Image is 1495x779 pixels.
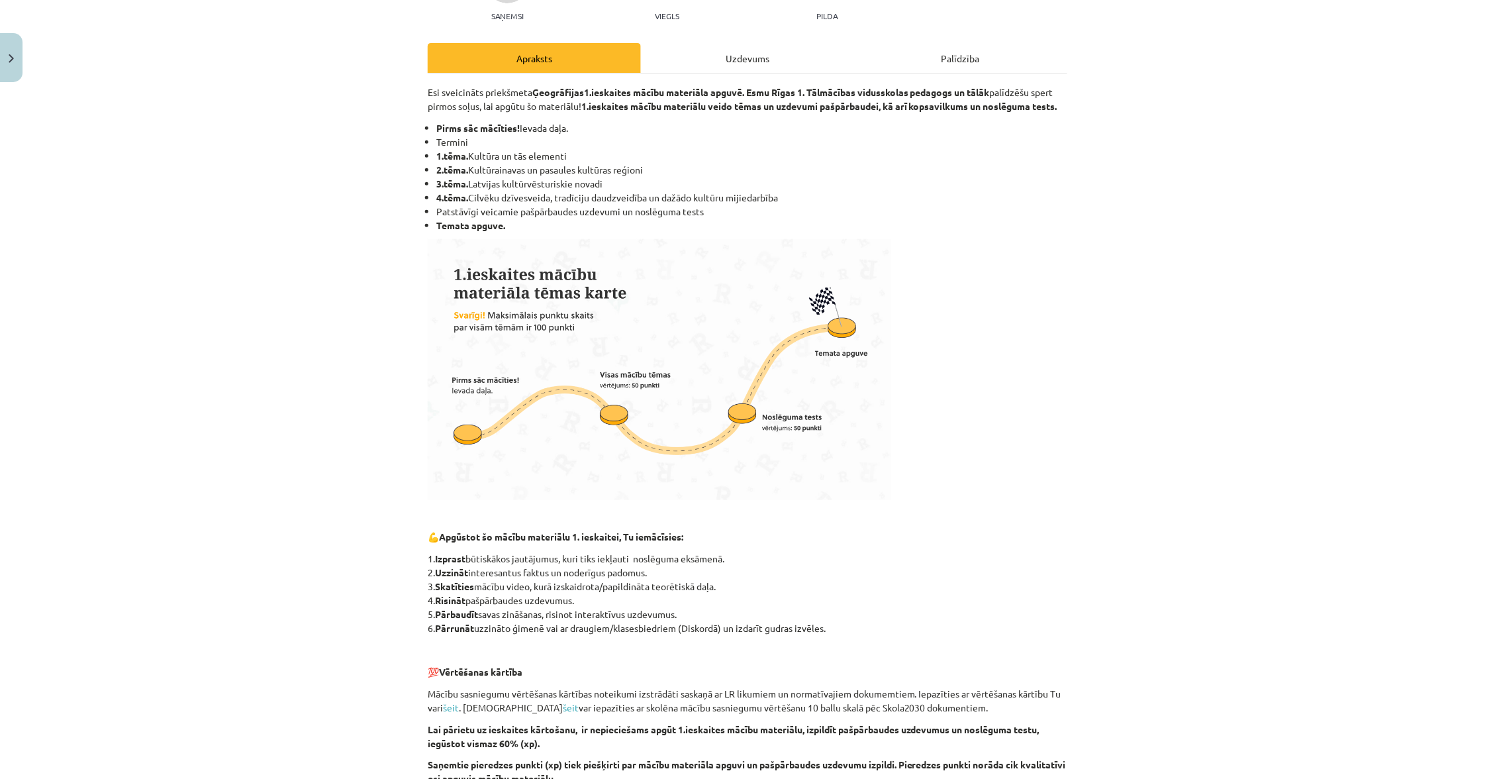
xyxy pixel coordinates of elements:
[581,100,1057,112] strong: 1.ieskaites mācību materiālu veido tēmas un uzdevumi pašpārbaudei, kā arī kopsavilkums un noslēgu...
[436,219,505,231] strong: Temata apguve.
[435,594,465,606] strong: Risināt
[428,665,1067,679] p: 💯
[436,122,520,134] strong: Pirms sāc mācīties!
[428,687,1067,715] p: Mācību sasniegumu vērtēšanas kārtības noteikumi izstrādāti saskaņā ar LR likumiem un normatīvajie...
[428,530,1067,544] p: 💪
[435,552,465,564] strong: Izprast
[436,163,1067,177] li: Kultūrainavas un pasaules kultūras reģioni
[563,701,579,713] a: šeit
[428,552,1067,635] p: 1. būtiskākos jautājumus, kuri tiks iekļauti noslēguma eksāmenā. 2. interesantus faktus un noderī...
[436,205,1067,219] li: Patstāvīgi veicamie pašpārbaudes uzdevumi un noslēguma tests
[428,723,1039,749] strong: Lai pārietu uz ieskaites kārtošanu, ir nepieciešams apgūt 1.ieskaites mācību materiālu, izpildīt ...
[436,178,468,189] strong: 3.tēma.
[436,191,1067,205] li: Cilvēku dzīvesveida, tradīciju daudzveidība un dažādo kultūru mijiedarbība
[584,86,990,98] strong: 1.ieskaites mācību materiāla apguvē. Esmu Rīgas 1. Tālmācības vidusskolas pedagogs un tālāk
[435,622,474,634] strong: Pārrunāt
[436,149,1067,163] li: Kultūra un tās elementi
[532,86,584,98] strong: Ģeogrāfijas
[443,701,459,713] a: šeit
[436,164,468,176] strong: 2.tēma.
[436,150,468,162] strong: 1.tēma.
[436,177,1067,191] li: Latvijas kultūrvēsturiskie novadi
[435,566,468,578] strong: Uzzināt
[641,43,854,73] div: Uzdevums
[439,531,683,543] strong: Apgūstot šo mācību materiālu 1. ieskaitei, Tu iemācīsies:
[428,43,641,73] div: Apraksts
[486,11,529,21] p: Saņemsi
[436,191,468,203] b: 4.tēma.
[817,11,838,21] p: pilda
[436,135,1067,149] li: Termini
[9,54,14,63] img: icon-close-lesson-0947bae3869378f0d4975bcd49f059093ad1ed9edebbc8119c70593378902aed.svg
[435,608,478,620] strong: Pārbaudīt
[435,580,474,592] strong: Skatīties
[436,121,1067,135] li: Ievada daļa.
[428,85,1067,113] p: Esi sveicināts priekšmeta palīdzēšu spert pirmos soļus, lai apgūtu šo materiālu!
[655,11,680,21] p: Viegls
[439,666,522,678] strong: Vērtēšanas kārtība
[854,43,1067,73] div: Palīdzība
